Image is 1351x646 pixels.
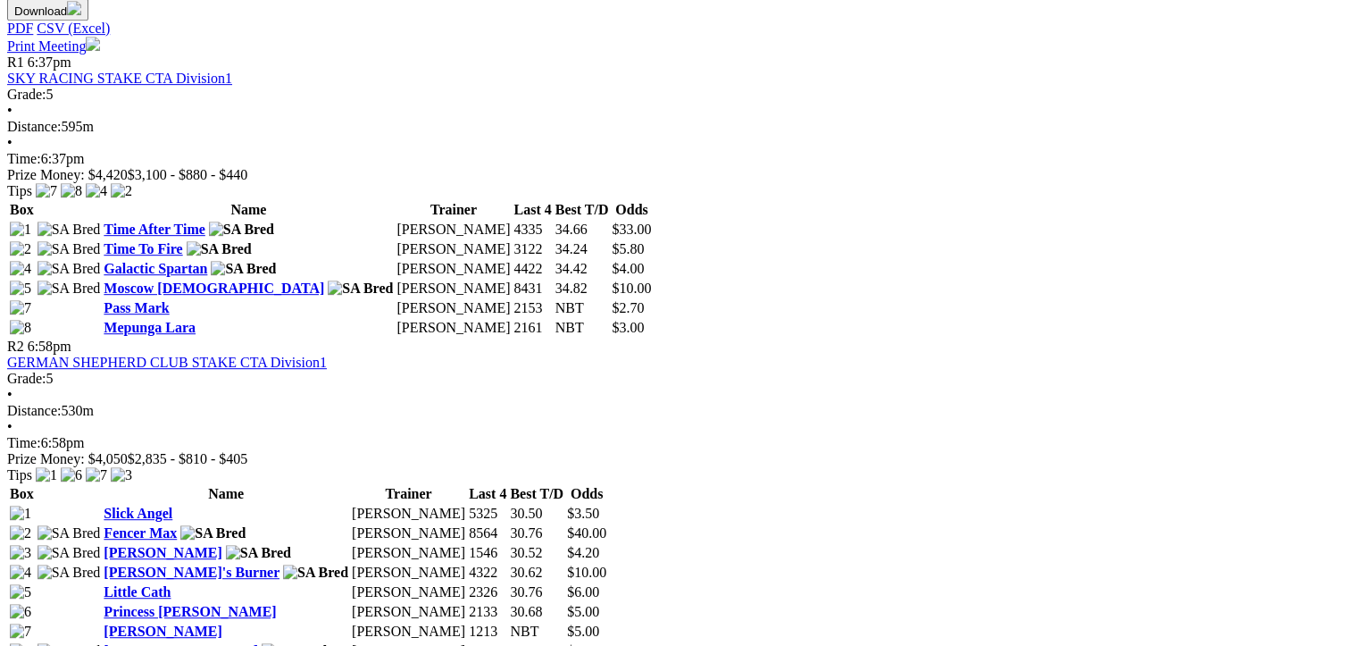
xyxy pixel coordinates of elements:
[396,260,511,278] td: [PERSON_NAME]
[7,87,46,102] span: Grade:
[513,221,552,239] td: 4335
[36,467,57,483] img: 1
[104,604,276,619] a: Princess [PERSON_NAME]
[104,565,279,580] a: [PERSON_NAME]'s Burner
[509,524,564,542] td: 30.76
[103,201,394,219] th: Name
[566,485,607,503] th: Odds
[7,419,13,434] span: •
[7,21,33,36] a: PDF
[104,261,207,276] a: Galactic Spartan
[38,261,101,277] img: SA Bred
[38,281,101,297] img: SA Bred
[351,524,466,542] td: [PERSON_NAME]
[7,403,1344,419] div: 530m
[351,603,466,621] td: [PERSON_NAME]
[7,371,1344,387] div: 5
[7,119,61,134] span: Distance:
[351,544,466,562] td: [PERSON_NAME]
[513,201,552,219] th: Last 4
[7,371,46,386] span: Grade:
[612,281,651,296] span: $10.00
[509,485,564,503] th: Best T/D
[104,525,177,541] a: Fencer Max
[612,261,644,276] span: $4.00
[104,300,169,315] a: Pass Mark
[37,21,110,36] a: CSV (Excel)
[567,565,606,580] span: $10.00
[104,281,324,296] a: Moscow [DEMOGRAPHIC_DATA]
[104,584,171,600] a: Little Cath
[396,319,511,337] td: [PERSON_NAME]
[7,435,41,450] span: Time:
[7,387,13,402] span: •
[10,222,31,238] img: 1
[28,55,71,70] span: 6:37pm
[351,485,466,503] th: Trainer
[111,467,132,483] img: 3
[468,524,507,542] td: 8564
[104,624,221,639] a: [PERSON_NAME]
[7,183,32,198] span: Tips
[61,183,82,199] img: 8
[36,183,57,199] img: 7
[104,506,172,521] a: Slick Angel
[10,300,31,316] img: 7
[468,544,507,562] td: 1546
[351,505,466,523] td: [PERSON_NAME]
[611,201,652,219] th: Odds
[86,37,100,51] img: printer.svg
[111,183,132,199] img: 2
[509,623,564,641] td: NBT
[7,55,24,70] span: R1
[396,221,511,239] td: [PERSON_NAME]
[10,584,31,600] img: 5
[513,260,552,278] td: 4422
[10,624,31,640] img: 7
[104,320,196,335] a: Mepunga Lara
[10,320,31,336] img: 8
[7,21,1344,37] div: Download
[555,201,610,219] th: Best T/D
[612,241,644,256] span: $5.80
[103,485,349,503] th: Name
[7,71,232,86] a: SKY RACING STAKE CTA Division1
[555,299,610,317] td: NBT
[7,355,327,370] a: GERMAN SHEPHERD CLUB STAKE CTA Division1
[10,241,31,257] img: 2
[513,240,552,258] td: 3122
[128,451,248,466] span: $2,835 - $810 - $405
[211,261,276,277] img: SA Bred
[396,240,511,258] td: [PERSON_NAME]
[328,281,393,297] img: SA Bred
[7,87,1344,103] div: 5
[396,299,511,317] td: [PERSON_NAME]
[180,525,246,541] img: SA Bred
[38,525,101,541] img: SA Bred
[468,505,507,523] td: 5325
[509,505,564,523] td: 30.50
[468,623,507,641] td: 1213
[61,467,82,483] img: 6
[128,167,248,182] span: $3,100 - $880 - $440
[509,564,564,582] td: 30.62
[7,151,1344,167] div: 6:37pm
[555,280,610,298] td: 34.82
[396,280,511,298] td: [PERSON_NAME]
[104,545,221,560] a: [PERSON_NAME]
[67,1,81,15] img: download.svg
[7,119,1344,135] div: 595m
[10,281,31,297] img: 5
[513,319,552,337] td: 2161
[555,240,610,258] td: 34.24
[7,135,13,150] span: •
[38,565,101,581] img: SA Bred
[513,280,552,298] td: 8431
[7,451,1344,467] div: Prize Money: $4,050
[7,467,32,482] span: Tips
[38,241,101,257] img: SA Bred
[468,603,507,621] td: 2133
[10,261,31,277] img: 4
[10,604,31,620] img: 6
[7,167,1344,183] div: Prize Money: $4,420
